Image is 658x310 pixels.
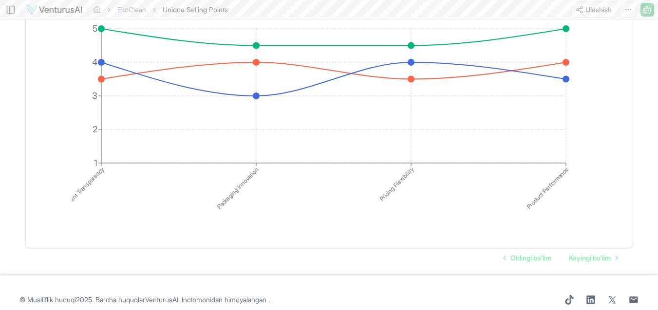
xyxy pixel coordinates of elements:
a: Oldingi sahifaga o'ting [496,248,559,268]
a: VenturusAI, Inc [145,295,190,304]
tspan: 2 [93,124,97,134]
font: Keyingi bo'lim [569,254,611,262]
tspan: 3 [92,91,97,101]
tspan: 4 [92,57,97,67]
font: tomonidan himoyalangan . [190,295,270,304]
font: © Mualliflik huquqi [19,295,76,304]
a: Keyingi sahifaga o'ting [561,248,625,268]
font: 2025 [76,295,92,304]
tspan: 5 [93,23,97,34]
tspan: Packaging Innovation [215,165,260,210]
tspan: Ingredient Transparency [55,165,105,216]
font: . Barcha huquqlar [92,295,145,304]
tspan: Product Performance [525,165,569,210]
tspan: Pricing Flexibility [378,165,415,202]
tspan: 1 [94,158,97,168]
font: Oldingi bo'lim [510,254,551,262]
nav: sahifalash [496,248,625,268]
